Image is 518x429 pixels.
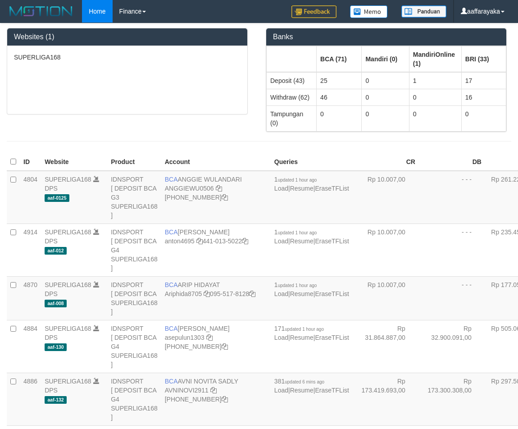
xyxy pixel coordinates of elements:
a: Copy anton4695 to clipboard [196,237,203,245]
a: Copy asepulun1303 to clipboard [206,334,213,341]
td: IDNSPORT [ DEPOSIT BCA G4 SUPERLIGA168 ] [107,224,161,276]
a: Resume [290,237,314,245]
th: Group: activate to sort column ascending [317,46,362,72]
a: Copy 4410135022 to clipboard [242,237,248,245]
td: 25 [317,72,362,89]
span: | | [274,281,349,297]
td: IDNSPORT [ DEPOSIT BCA G4 SUPERLIGA168 ] [107,320,161,373]
span: updated 1 hour ago [278,230,317,235]
span: BCA [165,378,178,385]
a: SUPERLIGA168 [45,325,91,332]
a: anton4695 [165,237,195,245]
a: Copy 4062213373 to clipboard [222,194,228,201]
td: 4884 [20,320,41,373]
h3: Banks [273,33,500,41]
img: Feedback.jpg [291,5,336,18]
span: | | [274,176,349,192]
a: Ariphida8705 [165,290,202,297]
a: Load [274,387,288,394]
td: 17 [461,72,506,89]
td: DPS [41,320,107,373]
th: ID [20,153,41,171]
img: panduan.png [401,5,446,18]
td: Tampungan (0) [267,105,317,131]
td: Withdraw (62) [267,89,317,105]
span: updated 1 hour ago [285,327,324,332]
a: Load [274,237,288,245]
a: SUPERLIGA168 [45,378,91,385]
span: | | [274,378,349,394]
td: AVNI NOVITA SADLY [PHONE_NUMBER] [161,373,271,425]
a: Resume [290,185,314,192]
a: Copy AVNINOVI2911 to clipboard [210,387,217,394]
p: SUPERLIGA168 [14,53,241,62]
span: 381 [274,378,324,385]
th: Group: activate to sort column ascending [362,46,409,72]
td: ARIP HIDAYAT 095-517-8128 [161,276,271,320]
td: 4914 [20,224,41,276]
a: Resume [290,290,314,297]
span: BCA [165,281,178,288]
span: aaf-132 [45,396,67,404]
a: EraseTFList [315,237,349,245]
td: Deposit (43) [267,72,317,89]
span: updated 6 mins ago [285,379,324,384]
td: IDNSPORT [ DEPOSIT BCA SUPERLIGA168 ] [107,276,161,320]
td: 0 [409,105,461,131]
th: Product [107,153,161,171]
td: [PERSON_NAME] [PHONE_NUMBER] [161,320,271,373]
td: Rp 10.007,00 [353,224,419,276]
a: EraseTFList [315,290,349,297]
td: 0 [461,105,506,131]
a: AVNINOVI2911 [165,387,209,394]
a: Copy 4062281875 to clipboard [222,343,228,350]
td: 0 [362,105,409,131]
span: 1 [274,228,317,236]
a: Resume [290,387,314,394]
th: CR [353,153,419,171]
a: asepulun1303 [165,334,204,341]
span: BCA [165,176,178,183]
a: Copy Ariphida8705 to clipboard [204,290,210,297]
span: updated 1 hour ago [278,283,317,288]
img: MOTION_logo.png [7,5,75,18]
a: SUPERLIGA168 [45,281,91,288]
td: - - - [419,171,485,224]
td: 0 [362,89,409,105]
a: Load [274,290,288,297]
td: Rp 173.300.308,00 [419,373,485,425]
td: DPS [41,276,107,320]
h3: Websites (1) [14,33,241,41]
td: IDNSPORT [ DEPOSIT BCA G3 SUPERLIGA168 ] [107,171,161,224]
td: 1 [409,72,461,89]
a: Copy 4062280135 to clipboard [222,396,228,403]
td: 0 [362,72,409,89]
th: Website [41,153,107,171]
td: 46 [317,89,362,105]
th: Queries [271,153,353,171]
td: [PERSON_NAME] 441-013-5022 [161,224,271,276]
a: SUPERLIGA168 [45,228,91,236]
td: 4870 [20,276,41,320]
a: Load [274,334,288,341]
td: Rp 173.419.693,00 [353,373,419,425]
img: Button%20Memo.svg [350,5,388,18]
th: DB [419,153,485,171]
td: 4886 [20,373,41,425]
a: SUPERLIGA168 [45,176,91,183]
a: Resume [290,334,314,341]
a: EraseTFList [315,387,349,394]
td: IDNSPORT [ DEPOSIT BCA G4 SUPERLIGA168 ] [107,373,161,425]
td: - - - [419,276,485,320]
th: Group: activate to sort column ascending [267,46,317,72]
span: | | [274,228,349,245]
span: aaf-130 [45,343,67,351]
span: 171 [274,325,324,332]
a: ANGGIEWU0506 [165,185,214,192]
td: 4804 [20,171,41,224]
span: updated 1 hour ago [278,178,317,183]
td: Rp 32.900.091,00 [419,320,485,373]
td: Rp 31.864.887,00 [353,320,419,373]
td: DPS [41,171,107,224]
span: aaf-0125 [45,194,69,202]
